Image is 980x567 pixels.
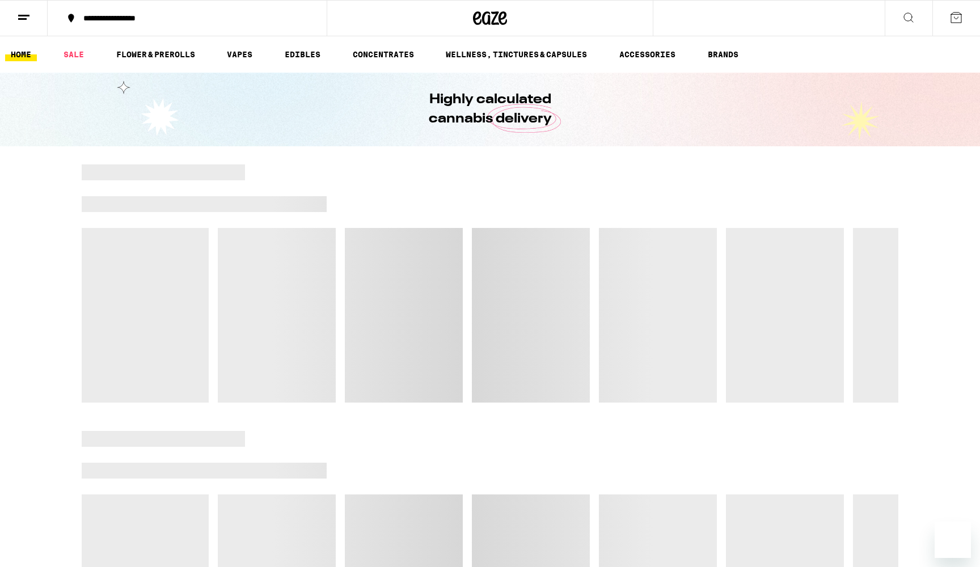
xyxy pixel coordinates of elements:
[58,48,90,61] a: SALE
[279,48,326,61] a: EDIBLES
[111,48,201,61] a: FLOWER & PREROLLS
[702,48,744,61] a: BRANDS
[5,48,37,61] a: HOME
[935,522,971,558] iframe: Bouton de lancement de la fenêtre de messagerie
[614,48,681,61] a: ACCESSORIES
[440,48,593,61] a: WELLNESS, TINCTURES & CAPSULES
[396,90,584,129] h1: Highly calculated cannabis delivery
[221,48,258,61] a: VAPES
[347,48,420,61] a: CONCENTRATES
